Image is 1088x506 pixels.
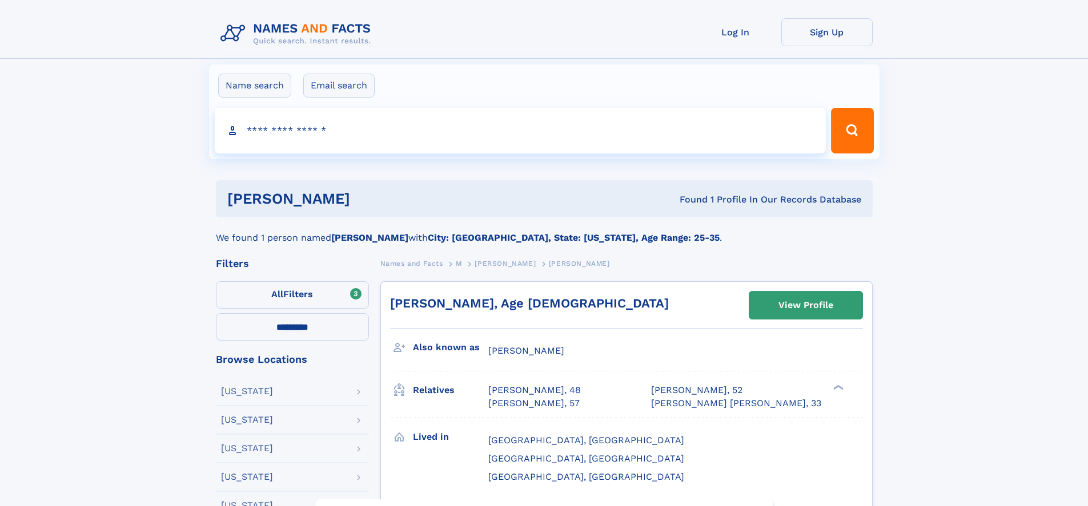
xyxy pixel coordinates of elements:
[413,338,488,357] h3: Also known as
[488,453,684,464] span: [GEOGRAPHIC_DATA], [GEOGRAPHIC_DATA]
[456,256,462,270] a: M
[380,256,443,270] a: Names and Facts
[475,260,536,268] span: [PERSON_NAME]
[488,384,581,396] a: [PERSON_NAME], 48
[781,18,873,46] a: Sign Up
[515,193,861,206] div: Found 1 Profile In Our Records Database
[221,387,273,396] div: [US_STATE]
[216,354,369,365] div: Browse Locations
[413,427,488,447] h3: Lived in
[215,108,826,153] input: search input
[651,397,821,410] a: [PERSON_NAME] [PERSON_NAME], 33
[488,435,684,446] span: [GEOGRAPHIC_DATA], [GEOGRAPHIC_DATA]
[749,292,862,319] a: View Profile
[549,260,610,268] span: [PERSON_NAME]
[456,260,462,268] span: M
[221,444,273,453] div: [US_STATE]
[216,281,369,309] label: Filters
[221,415,273,424] div: [US_STATE]
[227,192,515,206] h1: [PERSON_NAME]
[830,384,844,391] div: ❯
[271,289,283,299] span: All
[303,74,375,98] label: Email search
[488,345,564,356] span: [PERSON_NAME]
[651,384,742,396] a: [PERSON_NAME], 52
[218,74,291,98] label: Name search
[216,217,873,245] div: We found 1 person named with .
[390,296,669,310] a: [PERSON_NAME], Age [DEMOGRAPHIC_DATA]
[475,256,536,270] a: [PERSON_NAME]
[831,108,873,153] button: Search Button
[488,397,580,410] a: [PERSON_NAME], 57
[221,472,273,481] div: [US_STATE]
[216,18,380,49] img: Logo Names and Facts
[690,18,781,46] a: Log In
[778,292,833,318] div: View Profile
[488,471,684,482] span: [GEOGRAPHIC_DATA], [GEOGRAPHIC_DATA]
[331,232,408,243] b: [PERSON_NAME]
[428,232,720,243] b: City: [GEOGRAPHIC_DATA], State: [US_STATE], Age Range: 25-35
[413,380,488,400] h3: Relatives
[216,258,369,269] div: Filters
